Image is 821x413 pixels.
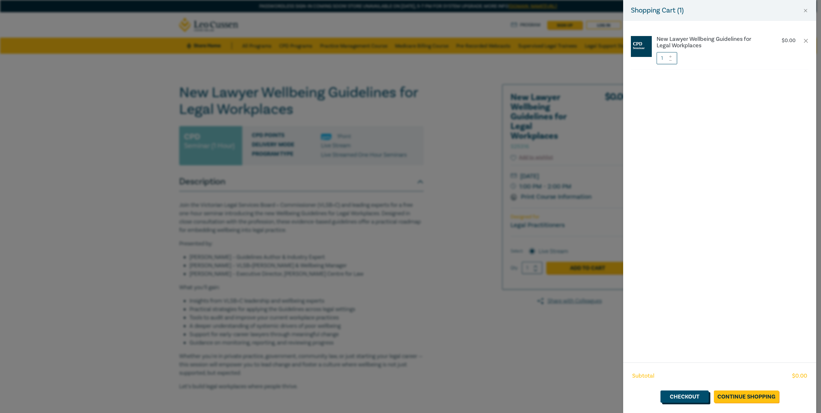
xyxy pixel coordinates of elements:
input: 1 [657,52,677,64]
span: $ 0.00 [792,372,807,380]
a: Checkout [660,390,709,403]
a: New Lawyer Wellbeing Guidelines for Legal Workplaces [657,36,763,49]
button: Close [803,8,808,14]
h5: Shopping Cart ( 1 ) [631,5,684,16]
span: Subtotal [632,372,654,380]
img: CPD%20Seminar.jpg [631,36,652,57]
a: Continue Shopping [714,390,779,403]
p: $ 0.00 [782,38,796,44]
